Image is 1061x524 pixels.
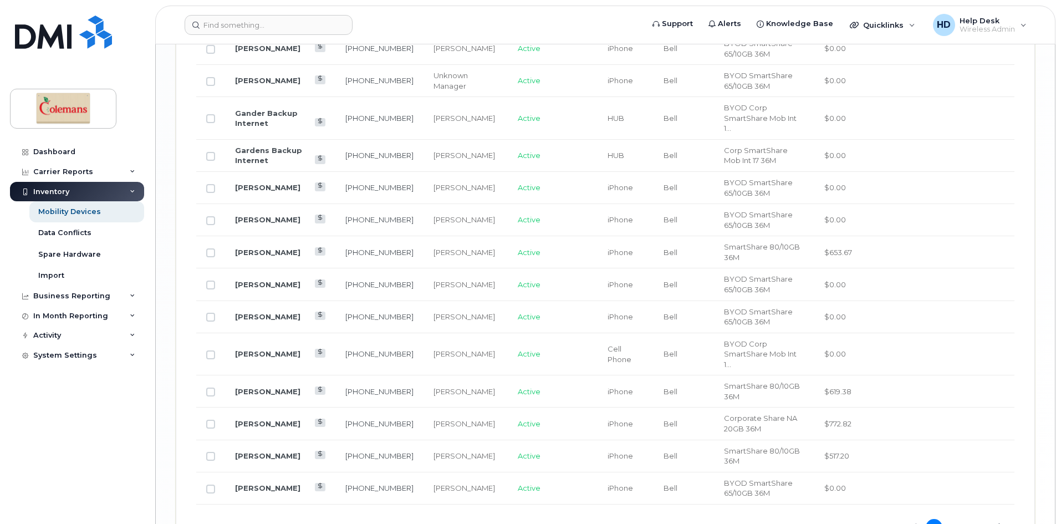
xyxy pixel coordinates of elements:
span: Knowledge Base [766,18,833,29]
span: SmartShare 80/10GB 36M [724,381,800,401]
a: Alerts [701,13,749,35]
span: iPhone [608,419,633,428]
span: iPhone [608,44,633,53]
span: Bell [664,215,677,224]
a: [PHONE_NUMBER] [345,44,414,53]
a: [PHONE_NUMBER] [345,349,414,358]
div: [PERSON_NAME] [433,312,498,322]
span: Active [518,484,540,492]
a: Support [645,13,701,35]
span: Bell [664,280,677,289]
a: [PHONE_NUMBER] [345,215,414,224]
span: Support [662,18,693,29]
span: Active [518,451,540,460]
a: View Last Bill [315,451,325,459]
a: [PHONE_NUMBER] [345,451,414,460]
span: HD [937,18,951,32]
span: $772.82 [824,419,851,428]
a: View Last Bill [315,118,325,126]
a: Gardens Backup Internet [235,146,302,165]
input: Find something... [185,15,353,35]
span: SmartShare 80/10GB 36M [724,242,800,262]
div: [PERSON_NAME] [433,279,498,290]
a: [PERSON_NAME] [235,312,300,321]
a: View Last Bill [315,182,325,191]
div: Unknown Manager [433,70,498,91]
span: $0.00 [824,349,846,358]
span: iPhone [608,280,633,289]
span: Cell Phone [608,344,631,364]
a: View Last Bill [315,155,325,164]
a: [PHONE_NUMBER] [345,114,414,123]
span: Bell [664,484,677,492]
span: Bell [664,419,677,428]
span: Bell [664,349,677,358]
span: Bell [664,248,677,257]
span: BYOD Corp SmartShare Mob Int 10 [724,339,797,369]
span: BYOD SmartShare 65/10GB 36M [724,210,793,230]
a: [PERSON_NAME] [235,44,300,53]
span: Active [518,151,540,160]
a: [PHONE_NUMBER] [345,280,414,289]
a: Knowledge Base [749,13,841,35]
span: Active [518,280,540,289]
span: $517.20 [824,451,849,460]
div: [PERSON_NAME] [433,451,498,461]
span: BYOD Corp SmartShare Mob Int 10 [724,103,797,133]
div: Quicklinks [842,14,923,36]
div: [PERSON_NAME] [433,386,498,397]
a: View Last Bill [315,419,325,427]
div: [PERSON_NAME] [433,150,498,161]
span: $0.00 [824,215,846,224]
span: Bell [664,114,677,123]
span: iPhone [608,183,633,192]
span: Active [518,215,540,224]
span: Bell [664,76,677,85]
div: [PERSON_NAME] [433,43,498,54]
span: Corporate Share NA 20GB 36M [724,414,797,433]
a: [PHONE_NUMBER] [345,76,414,85]
a: [PHONE_NUMBER] [345,183,414,192]
div: [PERSON_NAME] [433,182,498,193]
a: [PERSON_NAME] [235,387,300,396]
a: View Last Bill [315,215,325,223]
a: View Last Bill [315,247,325,256]
span: Active [518,76,540,85]
span: Active [518,183,540,192]
a: View Last Bill [315,483,325,491]
span: Alerts [718,18,741,29]
span: Corp SmartShare Mob Int 17 36M [724,146,788,165]
a: View Last Bill [315,386,325,395]
a: [PERSON_NAME] [235,248,300,257]
span: BYOD SmartShare 65/10GB 36M [724,178,793,197]
a: [PHONE_NUMBER] [345,248,414,257]
span: BYOD SmartShare 65/10GB 36M [724,307,793,327]
span: iPhone [608,312,633,321]
a: [PHONE_NUMBER] [345,484,414,492]
a: [PERSON_NAME] [235,451,300,460]
span: HUB [608,151,624,160]
span: iPhone [608,484,633,492]
span: Bell [664,151,677,160]
span: Active [518,312,540,321]
a: [PERSON_NAME] [235,215,300,224]
span: SmartShare 80/10GB 36M [724,446,800,466]
a: View Last Bill [315,312,325,320]
a: View Last Bill [315,279,325,288]
a: [PERSON_NAME] [235,349,300,358]
span: Bell [664,312,677,321]
span: $619.38 [824,387,851,396]
span: iPhone [608,215,633,224]
span: $0.00 [824,183,846,192]
span: $0.00 [824,312,846,321]
span: iPhone [608,451,633,460]
a: [PHONE_NUMBER] [345,419,414,428]
span: BYOD SmartShare 65/10GB 36M [724,39,793,58]
a: Gander Backup Internet [235,109,298,128]
span: $0.00 [824,76,846,85]
span: Active [518,419,540,428]
span: $0.00 [824,151,846,160]
span: BYOD SmartShare 65/10GB 36M [724,479,793,498]
a: [PERSON_NAME] [235,484,300,492]
span: Wireless Admin [960,25,1015,34]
